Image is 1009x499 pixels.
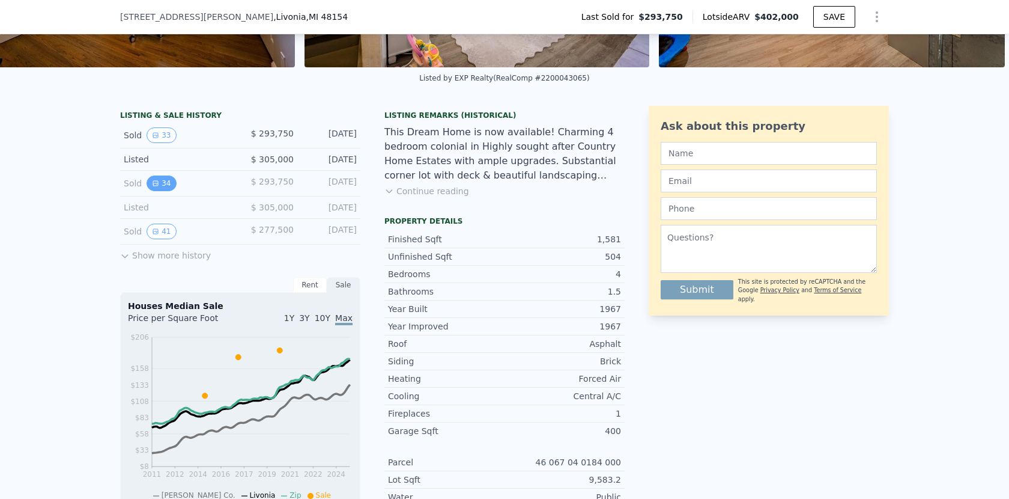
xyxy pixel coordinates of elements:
[384,111,625,120] div: Listing Remarks (Historical)
[504,338,621,350] div: Asphalt
[581,11,639,23] span: Last Sold for
[661,142,877,165] input: Name
[251,177,294,186] span: $ 293,750
[504,408,621,420] div: 1
[120,11,273,23] span: [STREET_ADDRESS][PERSON_NAME]
[335,313,353,325] span: Max
[140,463,149,471] tspan: $8
[315,313,330,323] span: 10Y
[504,286,621,298] div: 1.5
[120,111,360,123] div: LISTING & SALE HISTORY
[504,320,621,332] div: 1967
[130,333,149,341] tspan: $206
[235,470,253,479] tspan: 2017
[130,381,149,390] tspan: $133
[327,277,360,293] div: Sale
[504,373,621,385] div: Forced Air
[504,390,621,402] div: Central A/C
[504,425,621,437] div: 400
[251,155,294,164] span: $ 305,000
[388,303,504,315] div: Year Built
[281,470,300,479] tspan: 2021
[638,11,683,23] span: $293,750
[251,225,294,234] span: $ 277,500
[135,430,149,438] tspan: $58
[128,312,240,331] div: Price per Square Foot
[388,268,504,280] div: Bedrooms
[504,251,621,263] div: 504
[124,153,231,165] div: Listed
[147,224,176,239] button: View historical data
[388,233,504,245] div: Finished Sqft
[388,338,504,350] div: Roof
[504,355,621,367] div: Brick
[135,446,149,455] tspan: $33
[189,470,207,479] tspan: 2014
[212,470,231,479] tspan: 2016
[865,5,889,29] button: Show Options
[814,287,861,293] a: Terms of Service
[388,408,504,420] div: Fireplaces
[327,470,346,479] tspan: 2024
[504,474,621,486] div: 9,583.2
[388,456,504,468] div: Parcel
[813,6,855,28] button: SAVE
[306,12,348,22] span: , MI 48154
[754,12,799,22] span: $402,000
[384,216,625,226] div: Property details
[388,390,504,402] div: Cooling
[661,118,877,135] div: Ask about this property
[303,153,357,165] div: [DATE]
[384,185,469,197] button: Continue reading
[388,474,504,486] div: Lot Sqft
[124,176,231,191] div: Sold
[504,456,621,468] div: 46 067 04 0184 000
[293,277,327,293] div: Rent
[273,11,348,23] span: , Livonia
[130,364,149,373] tspan: $158
[303,224,357,239] div: [DATE]
[661,280,733,299] button: Submit
[504,303,621,315] div: 1967
[504,268,621,280] div: 4
[135,414,149,422] tspan: $83
[388,373,504,385] div: Heating
[419,74,589,82] div: Listed by EXP Realty (RealComp #2200043065)
[303,176,357,191] div: [DATE]
[388,355,504,367] div: Siding
[388,286,504,298] div: Bathrooms
[124,201,231,213] div: Listed
[251,129,294,138] span: $ 293,750
[143,470,162,479] tspan: 2011
[738,278,877,304] div: This site is protected by reCAPTCHA and the Google and apply.
[388,425,504,437] div: Garage Sqft
[147,176,176,191] button: View historical data
[703,11,754,23] span: Lotside ARV
[166,470,184,479] tspan: 2012
[304,470,323,479] tspan: 2022
[284,313,294,323] span: 1Y
[130,397,149,406] tspan: $108
[760,287,799,293] a: Privacy Policy
[388,251,504,263] div: Unfinished Sqft
[661,197,877,220] input: Phone
[303,201,357,213] div: [DATE]
[303,127,357,143] div: [DATE]
[258,470,277,479] tspan: 2019
[251,203,294,212] span: $ 305,000
[124,127,231,143] div: Sold
[388,320,504,332] div: Year Improved
[384,125,625,183] div: This Dream Home is now available! Charming 4 bedroom colonial in Highly sought after Country Home...
[147,127,176,143] button: View historical data
[661,170,877,192] input: Email
[120,245,211,262] button: Show more history
[299,313,309,323] span: 3Y
[124,224,231,239] div: Sold
[128,300,353,312] div: Houses Median Sale
[504,233,621,245] div: 1,581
